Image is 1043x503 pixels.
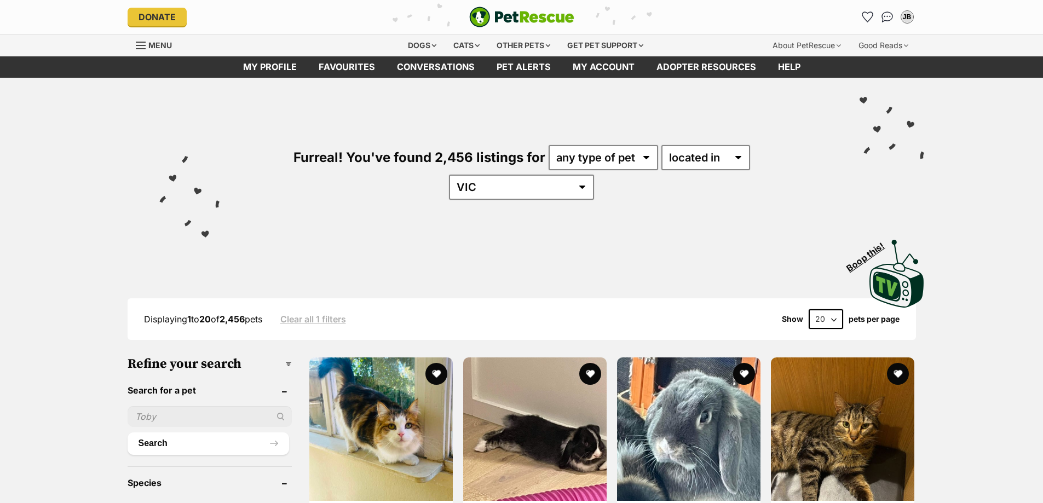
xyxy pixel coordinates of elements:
[128,385,292,395] header: Search for a pet
[859,8,916,26] ul: Account quick links
[128,432,289,454] button: Search
[469,7,574,27] a: PetRescue
[771,357,914,501] img: Socks - Domestic Short Hair (DSH) Cat
[199,314,211,325] strong: 20
[849,315,900,323] label: pets per page
[128,406,292,427] input: Toby
[902,11,913,22] div: JB
[232,56,308,78] a: My profile
[425,363,447,385] button: favourite
[851,34,916,56] div: Good Reads
[898,8,916,26] button: My account
[128,478,292,488] header: Species
[881,11,893,22] img: chat-41dd97257d64d25036548639549fe6c8038ab92f7586957e7f3b1b290dea8141.svg
[463,357,607,501] img: Doja - Mini Lop Rabbit
[859,8,877,26] a: Favourites
[489,34,558,56] div: Other pets
[187,314,191,325] strong: 1
[293,149,545,165] span: Furreal! You've found 2,456 listings for
[144,314,262,325] span: Displaying to of pets
[879,8,896,26] a: Conversations
[617,357,760,501] img: Daya - Mini Lop Rabbit
[128,356,292,372] h3: Refine your search
[733,363,755,385] button: favourite
[128,8,187,26] a: Donate
[560,34,651,56] div: Get pet support
[782,315,803,323] span: Show
[280,314,346,324] a: Clear all 1 filters
[844,234,895,273] span: Boop this!
[469,7,574,27] img: logo-e224e6f780fb5917bec1dbf3a21bbac754714ae5b6737aabdf751b685950b380.svg
[869,230,924,310] a: Boop this!
[486,56,562,78] a: Pet alerts
[646,56,767,78] a: Adopter resources
[869,240,924,308] img: PetRescue TV logo
[148,41,172,50] span: Menu
[308,56,386,78] a: Favourites
[446,34,487,56] div: Cats
[400,34,444,56] div: Dogs
[386,56,486,78] a: conversations
[220,314,245,325] strong: 2,456
[579,363,601,385] button: favourite
[767,56,811,78] a: Help
[765,34,849,56] div: About PetRescue
[136,34,180,54] a: Menu
[888,363,909,385] button: favourite
[309,357,453,501] img: Paddington II - Domestic Short Hair (DSH) Cat
[562,56,646,78] a: My account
